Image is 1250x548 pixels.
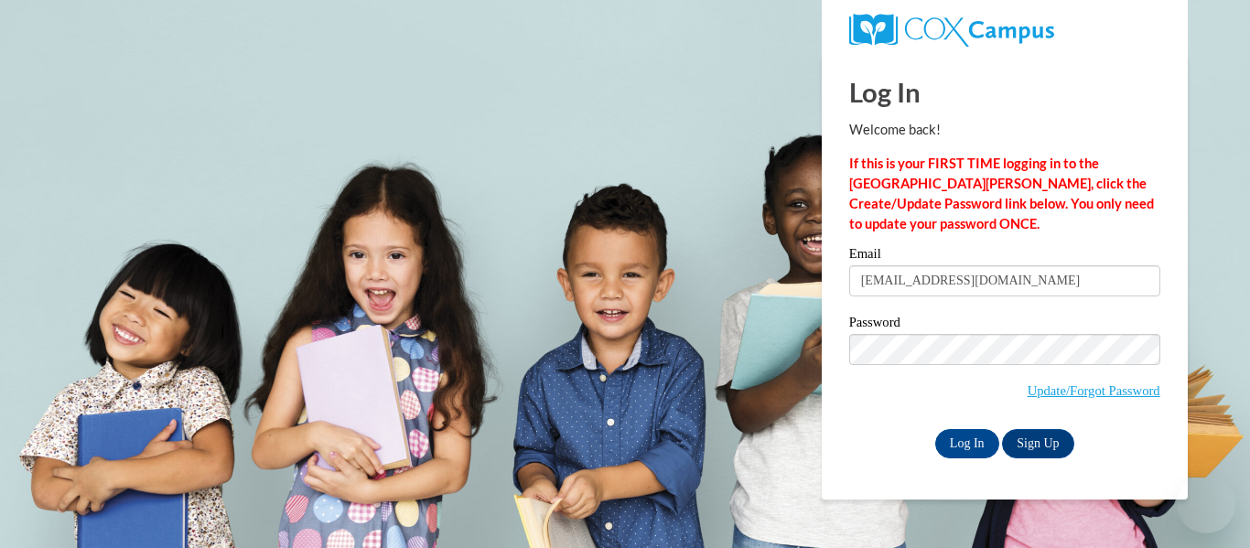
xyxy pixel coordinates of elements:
[1028,383,1160,398] a: Update/Forgot Password
[849,73,1160,111] h1: Log In
[849,156,1154,231] strong: If this is your FIRST TIME logging in to the [GEOGRAPHIC_DATA][PERSON_NAME], click the Create/Upd...
[935,429,999,458] input: Log In
[849,120,1160,140] p: Welcome back!
[849,316,1160,334] label: Password
[849,14,1160,47] a: COX Campus
[849,247,1160,265] label: Email
[1177,475,1235,533] iframe: Button to launch messaging window
[1002,429,1073,458] a: Sign Up
[849,14,1054,47] img: COX Campus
